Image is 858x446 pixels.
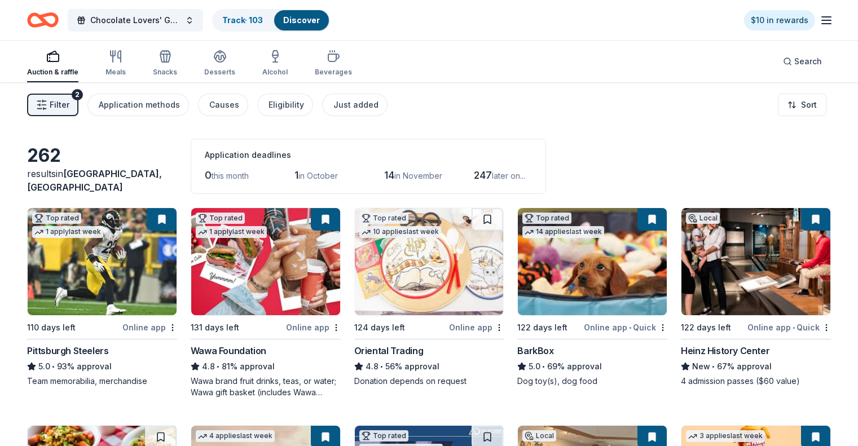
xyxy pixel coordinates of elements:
[209,98,239,112] div: Causes
[27,45,78,82] button: Auction & raffle
[87,94,189,116] button: Application methods
[52,362,55,371] span: •
[681,360,831,373] div: 67% approval
[354,207,504,387] a: Image for Oriental TradingTop rated10 applieslast week124 days leftOnline appOriental Trading4.8•...
[315,68,352,77] div: Beverages
[32,226,103,238] div: 1 apply last week
[354,344,424,357] div: Oriental Trading
[355,208,504,315] img: Image for Oriental Trading
[27,7,59,33] a: Home
[153,68,177,77] div: Snacks
[366,360,379,373] span: 4.8
[517,344,553,357] div: BarkBox
[90,14,181,27] span: Chocolate Lovers' Gala
[359,213,408,224] div: Top rated
[27,144,177,167] div: 262
[262,68,288,77] div: Alcohol
[257,94,313,116] button: Eligibility
[359,226,441,238] div: 10 applies last week
[474,169,492,181] span: 247
[27,167,177,194] div: results
[629,323,631,332] span: •
[68,9,203,32] button: Chocolate Lovers' Gala
[32,213,81,224] div: Top rated
[269,98,304,112] div: Eligibility
[202,360,215,373] span: 4.8
[196,226,267,238] div: 1 apply last week
[204,68,235,77] div: Desserts
[522,430,556,441] div: Local
[518,208,667,315] img: Image for BarkBox
[196,430,275,442] div: 4 applies last week
[492,171,525,180] span: later on...
[712,362,715,371] span: •
[681,321,731,334] div: 122 days left
[262,45,288,82] button: Alcohol
[27,94,78,116] button: Filter2
[122,320,177,334] div: Online app
[222,15,263,25] a: Track· 103
[283,15,320,25] a: Discover
[522,213,571,224] div: Top rated
[191,376,341,398] div: Wawa brand fruit drinks, teas, or water; Wawa gift basket (includes Wawa products and coupons)
[27,68,78,77] div: Auction & raffle
[28,208,177,315] img: Image for Pittsburgh Steelers
[27,207,177,387] a: Image for Pittsburgh SteelersTop rated1 applylast week110 days leftOnline appPittsburgh Steelers5...
[196,213,245,224] div: Top rated
[198,94,248,116] button: Causes
[105,68,126,77] div: Meals
[333,98,379,112] div: Just added
[681,376,831,387] div: 4 admission passes ($60 value)
[354,360,504,373] div: 56% approval
[801,98,817,112] span: Sort
[212,171,249,180] span: this month
[394,171,442,180] span: in November
[191,321,239,334] div: 131 days left
[681,208,830,315] img: Image for Heinz History Center
[584,320,667,334] div: Online app Quick
[686,213,720,224] div: Local
[191,360,341,373] div: 81% approval
[27,168,162,193] span: in
[517,360,667,373] div: 69% approval
[522,226,604,238] div: 14 applies last week
[315,45,352,82] button: Beverages
[778,94,826,116] button: Sort
[205,169,212,181] span: 0
[380,362,383,371] span: •
[543,362,545,371] span: •
[27,344,108,357] div: Pittsburgh Steelers
[286,320,341,334] div: Online app
[105,45,126,82] button: Meals
[529,360,540,373] span: 5.0
[27,168,162,193] span: [GEOGRAPHIC_DATA], [GEOGRAPHIC_DATA]
[298,171,338,180] span: in October
[153,45,177,82] button: Snacks
[191,207,341,398] a: Image for Wawa FoundationTop rated1 applylast week131 days leftOnline appWawa Foundation4.8•81% a...
[354,321,405,334] div: 124 days left
[50,98,69,112] span: Filter
[681,207,831,387] a: Image for Heinz History CenterLocal122 days leftOnline app•QuickHeinz History CenterNew•67% appro...
[99,98,180,112] div: Application methods
[27,360,177,373] div: 93% approval
[686,430,765,442] div: 3 applies last week
[384,169,394,181] span: 14
[217,362,219,371] span: •
[692,360,710,373] span: New
[38,360,50,373] span: 5.0
[294,169,298,181] span: 1
[191,208,340,315] img: Image for Wawa Foundation
[212,9,330,32] button: Track· 103Discover
[517,376,667,387] div: Dog toy(s), dog food
[27,321,76,334] div: 110 days left
[747,320,831,334] div: Online app Quick
[774,50,831,73] button: Search
[449,320,504,334] div: Online app
[322,94,388,116] button: Just added
[359,430,408,441] div: Top rated
[517,321,567,334] div: 122 days left
[744,10,815,30] a: $10 in rewards
[517,207,667,387] a: Image for BarkBoxTop rated14 applieslast week122 days leftOnline app•QuickBarkBox5.0•69% approval...
[191,344,266,357] div: Wawa Foundation
[27,376,177,387] div: Team memorabilia, merchandise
